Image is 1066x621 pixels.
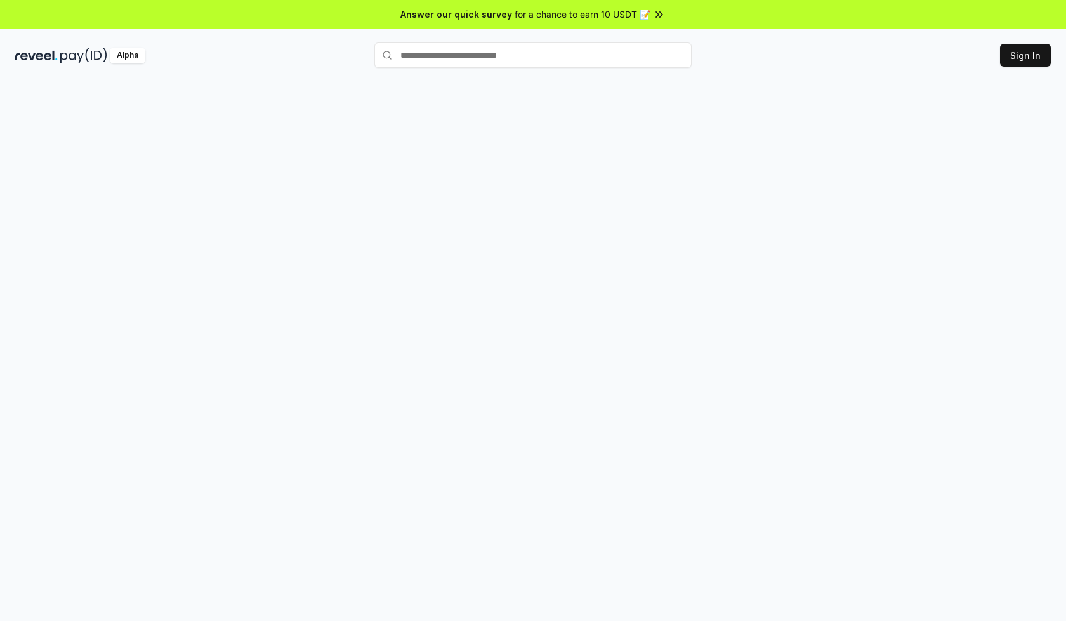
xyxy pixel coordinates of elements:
[400,8,512,21] span: Answer our quick survey
[15,48,58,63] img: reveel_dark
[1000,44,1051,67] button: Sign In
[110,48,145,63] div: Alpha
[515,8,650,21] span: for a chance to earn 10 USDT 📝
[60,48,107,63] img: pay_id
